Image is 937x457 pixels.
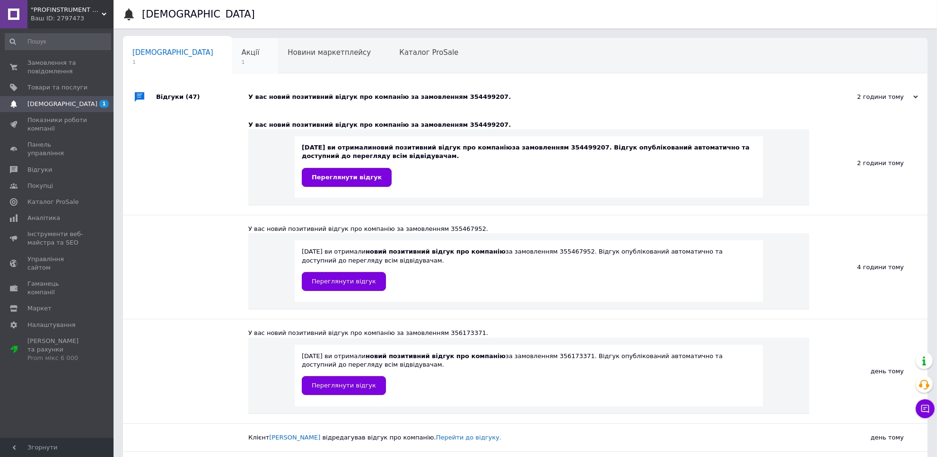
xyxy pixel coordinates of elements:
[132,59,213,66] span: 1
[242,48,260,57] span: Акції
[288,48,371,57] span: Новини маркетплейсу
[186,93,200,100] span: (47)
[248,434,501,441] span: Клієнт
[31,6,102,14] span: "PROFINSTRUMENT UA"
[27,141,88,158] span: Панель управління
[248,121,809,129] div: У вас новий позитивний відгук про компанію за замовленням 354499207.
[31,14,114,23] div: Ваш ID: 2797473
[248,93,823,101] div: У вас новий позитивний відгук про компанію за замовленням 354499207.
[27,354,88,362] div: Prom мікс 6 000
[302,272,386,291] a: Переглянути відгук
[809,215,928,319] div: 4 години тому
[27,214,60,222] span: Аналітика
[27,166,52,174] span: Відгуки
[27,100,97,108] span: [DEMOGRAPHIC_DATA]
[366,248,506,255] b: новий позитивний відгук про компанію
[27,59,88,76] span: Замовлення та повідомлення
[302,168,392,187] a: Переглянути відгук
[366,352,506,360] b: новий позитивний відгук про компанію
[27,321,76,329] span: Налаштування
[27,182,53,190] span: Покупці
[312,174,382,181] span: Переглянути відгук
[323,434,501,441] span: відредагував відгук про компанію.
[809,424,928,451] div: день тому
[269,434,320,441] a: [PERSON_NAME]
[312,278,376,285] span: Переглянути відгук
[242,59,260,66] span: 1
[156,83,248,111] div: Відгуки
[809,111,928,215] div: 2 години тому
[132,48,213,57] span: [DEMOGRAPHIC_DATA]
[27,116,88,133] span: Показники роботи компанії
[372,144,512,151] b: новий позитивний відгук про компанію
[916,399,935,418] button: Чат з покупцем
[809,319,928,423] div: день тому
[302,376,386,395] a: Переглянути відгук
[27,198,79,206] span: Каталог ProSale
[823,93,918,101] div: 2 години тому
[399,48,458,57] span: Каталог ProSale
[302,143,756,186] div: [DATE] ви отримали за замовленням 354499207. Відгук опублікований автоматично та доступний до пер...
[27,280,88,297] span: Гаманець компанії
[248,225,809,233] div: У вас новий позитивний відгук про компанію за замовленням 355467952.
[27,230,88,247] span: Інструменти веб-майстра та SEO
[302,352,756,395] div: [DATE] ви отримали за замовленням 356173371. Відгук опублікований автоматично та доступний до пер...
[312,382,376,389] span: Переглянути відгук
[27,83,88,92] span: Товари та послуги
[248,329,809,337] div: У вас новий позитивний відгук про компанію за замовленням 356173371.
[27,304,52,313] span: Маркет
[142,9,255,20] h1: [DEMOGRAPHIC_DATA]
[27,255,88,272] span: Управління сайтом
[99,100,109,108] span: 1
[27,337,88,363] span: [PERSON_NAME] та рахунки
[5,33,111,50] input: Пошук
[436,434,501,441] a: Перейти до відгуку.
[302,247,756,290] div: [DATE] ви отримали за замовленням 355467952. Відгук опублікований автоматично та доступний до пер...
